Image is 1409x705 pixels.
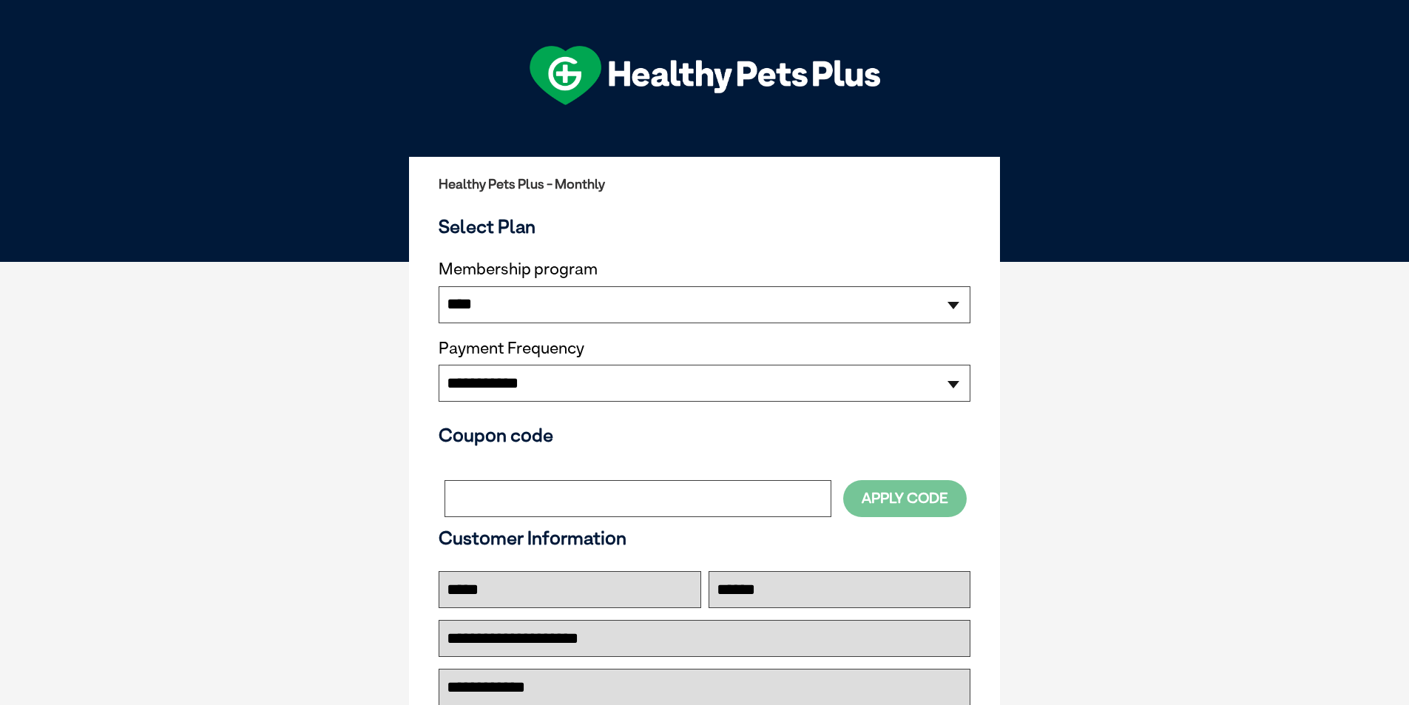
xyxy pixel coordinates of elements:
button: Apply Code [843,480,967,516]
label: Membership program [439,260,970,279]
h3: Coupon code [439,424,970,446]
h2: Healthy Pets Plus - Monthly [439,177,970,192]
h3: Select Plan [439,215,970,237]
h3: Customer Information [439,527,970,549]
img: hpp-logo-landscape-green-white.png [530,46,880,105]
label: Payment Frequency [439,339,584,358]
